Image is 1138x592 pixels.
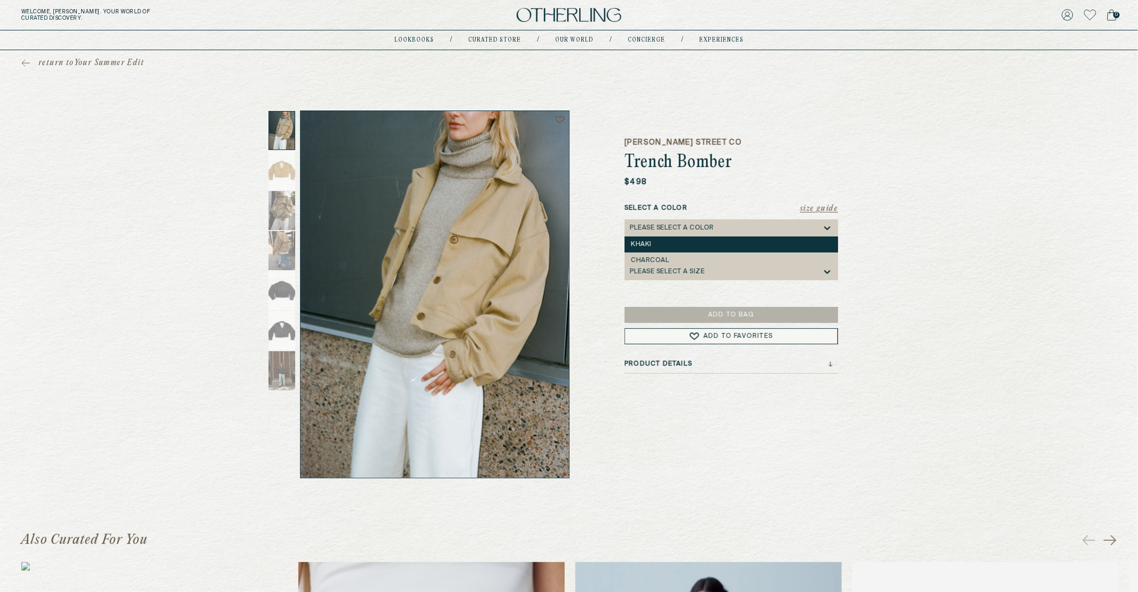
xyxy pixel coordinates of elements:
a: return toYour Summer Edit [21,58,144,68]
div: / [610,36,612,44]
img: Thumbnail 6 [268,311,295,350]
button: Size Guide [800,203,838,214]
img: logo [517,8,621,22]
h5: [PERSON_NAME] Street Co [625,137,838,148]
button: Add to Bag [625,307,838,323]
div: Khaki [631,241,832,248]
a: 0 [1107,7,1117,22]
span: Add to Favorites [704,333,773,340]
h5: Welcome, [PERSON_NAME] . Your world of curated discovery. [21,9,350,21]
img: Thumbnail 3 [268,191,295,230]
div: Please select a Size [630,268,705,275]
span: 0 [1113,12,1120,18]
h1: Trench Bomber [625,153,838,172]
a: Our world [555,37,594,43]
img: Thumbnail 4 [268,231,295,270]
a: lookbooks [394,37,434,43]
img: Thumbnail 5 [268,271,295,310]
div: / [450,36,452,44]
span: return to Your Summer Edit [38,58,144,68]
h1: Also Curated For You [21,532,147,549]
div: Please select a Color [630,224,714,232]
button: Add to Favorites [625,328,838,344]
img: TRENCH BOMBER [301,111,570,478]
div: / [537,36,539,44]
a: Curated store [468,37,521,43]
div: / [681,36,683,44]
a: experiences [699,37,744,43]
img: Thumbnail 2 [268,151,295,190]
label: Select a Color [625,203,838,213]
div: Charcoal [631,257,832,264]
img: Thumbnail 7 [268,351,295,390]
p: $498 [625,177,647,187]
a: concierge [628,37,665,43]
h3: Product Details [625,360,692,368]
